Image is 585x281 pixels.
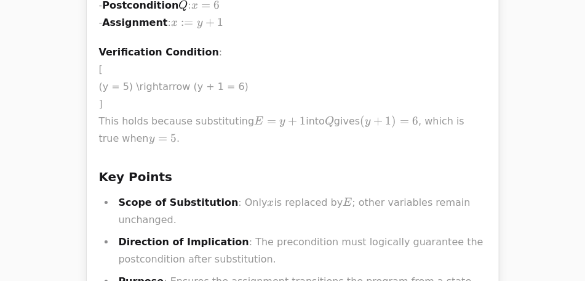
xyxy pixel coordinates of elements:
[360,114,365,128] span: (
[197,17,202,28] span: y
[99,169,173,184] strong: Key Points
[254,116,263,127] span: E
[205,15,215,29] span: +
[99,46,220,58] strong: Verification Condition
[119,236,249,248] strong: Direction of Implication
[115,194,487,229] li: : Only is replaced by ; other variables remain unchanged.
[365,116,370,127] span: y
[288,114,297,128] span: +
[99,44,487,147] p: : [ (y = 5) \rightarrow (y + 1 = 6) ] This holds because substituting into gives , which is true ...
[115,234,487,268] li: : The precondition must logically guarantee the postcondition after substitution.
[158,131,167,145] span: =
[181,15,193,29] span: :=
[300,114,306,128] span: 1
[170,131,177,145] span: 5
[343,197,351,208] span: E
[325,116,334,127] span: Q
[267,114,276,128] span: =
[412,114,418,128] span: 6
[400,114,409,128] span: =
[373,114,383,128] span: +
[392,114,397,128] span: )
[171,17,178,28] span: x
[386,114,392,128] span: 1
[279,116,285,127] span: y
[217,15,223,29] span: 1
[268,197,274,208] span: x
[119,197,239,208] strong: Scope of Substitution
[149,133,154,144] span: y
[102,17,167,28] strong: Assignment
